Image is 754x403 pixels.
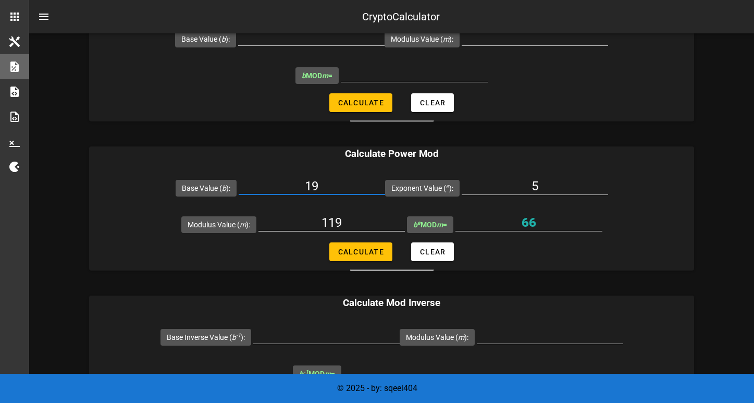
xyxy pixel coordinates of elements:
i: m [443,35,449,43]
button: Calculate [329,93,392,112]
i: b [232,333,241,341]
i: b [302,71,306,80]
i: b [413,221,421,229]
label: Modulus Value ( ): [391,34,453,44]
button: Clear [411,93,454,112]
button: nav-menu-toggle [31,4,56,29]
span: © 2025 - by: sqeel404 [337,383,417,393]
i: m [322,71,328,80]
sup: e [417,219,421,226]
button: Calculate [329,242,392,261]
sup: -1 [236,332,241,339]
h3: Calculate Mod Inverse [89,296,694,310]
span: Calculate [338,99,384,107]
i: m [458,333,464,341]
span: Clear [419,248,446,256]
span: Calculate [338,248,384,256]
i: m [240,221,246,229]
label: Modulus Value ( ): [188,219,250,230]
label: Modulus Value ( ): [406,332,468,343]
h3: Calculate Power Mod [89,146,694,161]
div: CryptoCalculator [362,9,440,25]
i: b [222,184,226,192]
label: Base Value ( ): [182,183,230,193]
button: Clear [411,242,454,261]
i: m [325,370,331,378]
span: MOD = [302,71,332,80]
span: Clear [419,99,446,107]
span: MOD = [299,370,335,378]
sup: e [446,183,449,190]
sup: -1 [303,369,308,375]
i: m [437,221,443,229]
label: Exponent Value ( ): [391,183,453,193]
i: b [299,370,308,378]
label: Base Value ( ): [181,34,230,44]
i: b [221,35,226,43]
span: MOD = [413,221,447,229]
label: Base Inverse Value ( ): [167,332,245,343]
